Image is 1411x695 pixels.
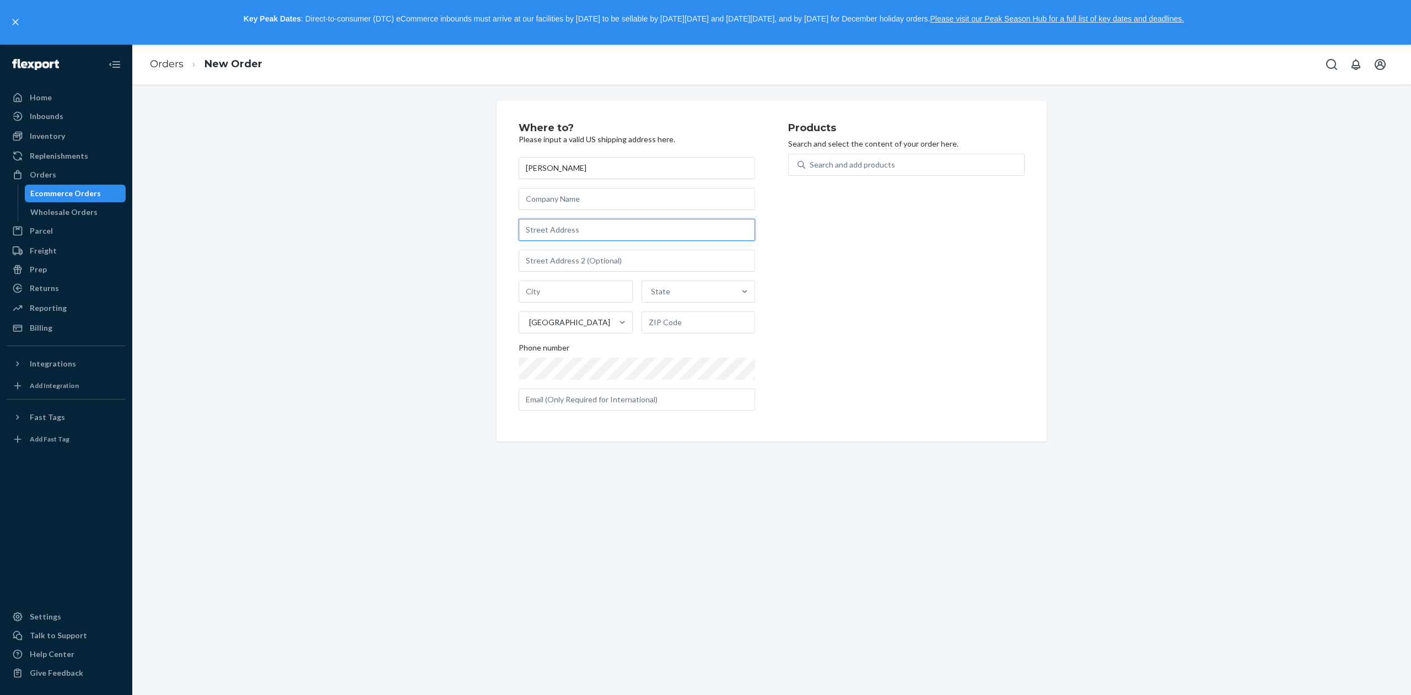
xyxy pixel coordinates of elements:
div: [GEOGRAPHIC_DATA] [529,317,610,328]
a: Add Fast Tag [7,430,126,448]
img: Flexport logo [12,59,59,70]
a: Freight [7,242,126,260]
a: Replenishments [7,147,126,165]
button: Open notifications [1345,53,1367,76]
a: Settings [7,608,126,626]
a: Ecommerce Orders [25,185,126,202]
div: Help Center [30,649,74,660]
input: ZIP Code [642,311,756,333]
h2: Where to? [519,123,755,134]
div: Fast Tags [30,412,65,423]
div: State [651,286,670,297]
button: Integrations [7,355,126,373]
button: Fast Tags [7,408,126,426]
a: Talk to Support [7,627,126,644]
input: Street Address [519,219,755,241]
a: Please visit our Peak Season Hub for a full list of key dates and deadlines. [930,14,1184,23]
div: Talk to Support [30,630,87,641]
a: Parcel [7,222,126,240]
p: Search and select the content of your order here. [788,138,1025,149]
a: Orders [150,58,184,70]
div: Home [30,92,52,103]
button: close, [10,17,21,28]
button: Open account menu [1369,53,1391,76]
a: Inbounds [7,107,126,125]
a: Wholesale Orders [25,203,126,221]
input: Email (Only Required for International) [519,389,755,411]
div: Orders [30,169,56,180]
div: Reporting [30,303,67,314]
a: Help Center [7,645,126,663]
a: Add Integration [7,377,126,395]
div: Give Feedback [30,667,83,678]
div: Wholesale Orders [30,207,98,218]
div: Ecommerce Orders [30,188,101,199]
span: Phone number [519,342,569,358]
input: City [519,281,633,303]
div: Inbounds [30,111,63,122]
ol: breadcrumbs [141,48,271,80]
h2: Products [788,123,1025,134]
input: [GEOGRAPHIC_DATA] [528,317,529,328]
a: Home [7,89,126,106]
p: : Direct-to-consumer (DTC) eCommerce inbounds must arrive at our facilities by [DATE] to be sella... [26,10,1401,29]
div: Add Integration [30,381,79,390]
div: Returns [30,283,59,294]
a: Returns [7,279,126,297]
div: Billing [30,322,52,333]
div: Add Fast Tag [30,434,69,444]
a: Billing [7,319,126,337]
button: Close Navigation [104,53,126,76]
div: Integrations [30,358,76,369]
div: Search and add products [810,159,895,170]
a: Prep [7,261,126,278]
div: Settings [30,611,61,622]
input: First & Last Name [519,157,755,179]
input: Street Address 2 (Optional) [519,250,755,272]
a: Orders [7,166,126,184]
a: Reporting [7,299,126,317]
div: Replenishments [30,150,88,161]
button: Give Feedback [7,664,126,682]
div: Inventory [30,131,65,142]
button: Open Search Box [1321,53,1343,76]
a: New Order [204,58,262,70]
a: Inventory [7,127,126,145]
div: Prep [30,264,47,275]
p: Please input a valid US shipping address here. [519,134,755,145]
input: Company Name [519,188,755,210]
strong: Key Peak Dates [244,14,301,23]
div: Parcel [30,225,53,236]
div: Freight [30,245,57,256]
